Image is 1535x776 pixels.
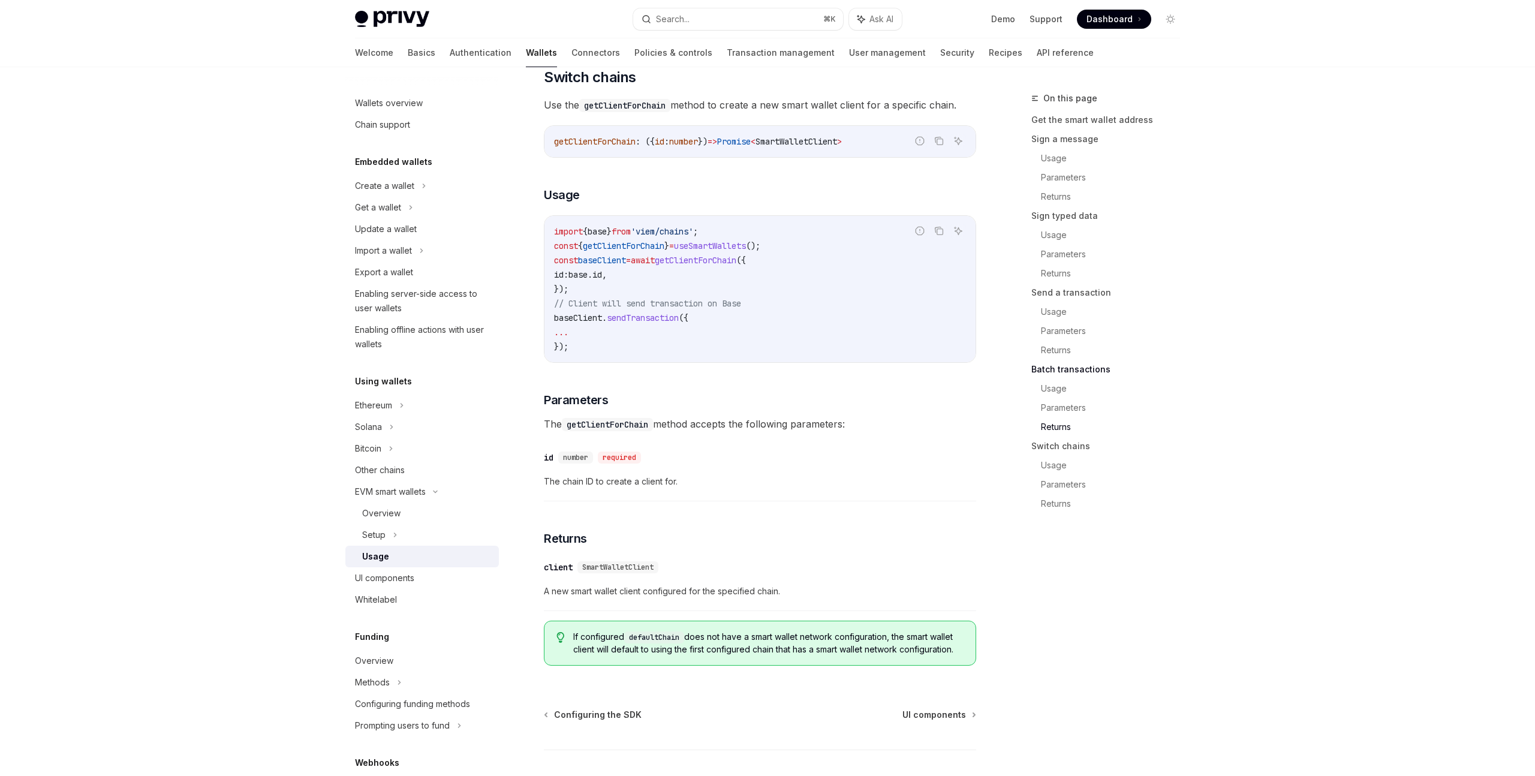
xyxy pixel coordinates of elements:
[582,563,654,572] span: SmartWalletClient
[544,68,636,87] span: Switch chains
[746,240,760,251] span: ();
[562,418,653,431] code: getClientForChain
[1041,494,1190,513] a: Returns
[345,546,499,567] a: Usage
[554,341,568,352] span: });
[598,452,641,464] div: required
[612,226,631,237] span: from
[931,223,947,239] button: Copy the contents from the code block
[355,265,413,279] div: Export a wallet
[727,38,835,67] a: Transaction management
[563,453,588,462] span: number
[756,136,837,147] span: SmartWalletClient
[708,136,717,147] span: =>
[355,155,432,169] h5: Embedded wallets
[554,327,568,338] span: ...
[1030,13,1063,25] a: Support
[1041,225,1190,245] a: Usage
[345,503,499,524] a: Overview
[355,96,423,110] div: Wallets overview
[950,223,966,239] button: Ask AI
[362,549,389,564] div: Usage
[526,38,557,67] a: Wallets
[869,13,893,25] span: Ask AI
[355,374,412,389] h5: Using wallets
[578,240,583,251] span: {
[571,38,620,67] a: Connectors
[849,8,902,30] button: Ask AI
[355,571,414,585] div: UI components
[656,12,690,26] div: Search...
[554,298,741,309] span: // Client will send transaction on Base
[655,136,664,147] span: id
[544,416,976,432] span: The method accepts the following parameters:
[355,420,382,434] div: Solana
[554,269,568,280] span: id:
[554,312,602,323] span: baseClient
[633,8,843,30] button: Search...⌘K
[669,240,674,251] span: =
[554,226,583,237] span: import
[1161,10,1180,29] button: Toggle dark mode
[602,269,607,280] span: ,
[544,187,580,203] span: Usage
[355,485,426,499] div: EVM smart wallets
[940,38,974,67] a: Security
[950,133,966,149] button: Ask AI
[554,284,568,294] span: });
[355,463,405,477] div: Other chains
[554,709,642,721] span: Configuring the SDK
[912,133,928,149] button: Report incorrect code
[1077,10,1151,29] a: Dashboard
[1041,264,1190,283] a: Returns
[1041,245,1190,264] a: Parameters
[602,312,607,323] span: .
[1041,379,1190,398] a: Usage
[554,240,578,251] span: const
[544,97,976,113] span: Use the method to create a new smart wallet client for a specific chain.
[931,133,947,149] button: Copy the contents from the code block
[717,136,751,147] span: Promise
[362,528,386,542] div: Setup
[355,697,470,711] div: Configuring funding methods
[989,38,1022,67] a: Recipes
[698,136,708,147] span: })
[573,631,964,655] span: If configured does not have a smart wallet network configuration, the smart wallet client will de...
[544,561,573,573] div: client
[345,319,499,355] a: Enabling offline actions with user wallets
[991,13,1015,25] a: Demo
[362,506,401,521] div: Overview
[579,99,670,112] code: getClientForChain
[1031,283,1190,302] a: Send a transaction
[556,632,565,643] svg: Tip
[1041,475,1190,494] a: Parameters
[345,283,499,319] a: Enabling server-side access to user wallets
[345,218,499,240] a: Update a wallet
[674,240,746,251] span: useSmartWallets
[345,92,499,114] a: Wallets overview
[1041,341,1190,360] a: Returns
[912,223,928,239] button: Report incorrect code
[345,459,499,481] a: Other chains
[664,136,669,147] span: :
[592,269,602,280] span: id
[607,226,612,237] span: }
[450,38,511,67] a: Authentication
[544,392,608,408] span: Parameters
[345,114,499,136] a: Chain support
[669,136,698,147] span: number
[583,226,588,237] span: {
[1031,206,1190,225] a: Sign typed data
[544,584,976,598] span: A new smart wallet client configured for the specified chain.
[345,650,499,672] a: Overview
[823,14,836,24] span: ⌘ K
[1041,417,1190,437] a: Returns
[355,11,429,28] img: light logo
[1086,13,1133,25] span: Dashboard
[588,269,592,280] span: .
[355,756,399,770] h5: Webhooks
[1043,91,1097,106] span: On this page
[355,592,397,607] div: Whitelabel
[355,654,393,668] div: Overview
[626,255,631,266] span: =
